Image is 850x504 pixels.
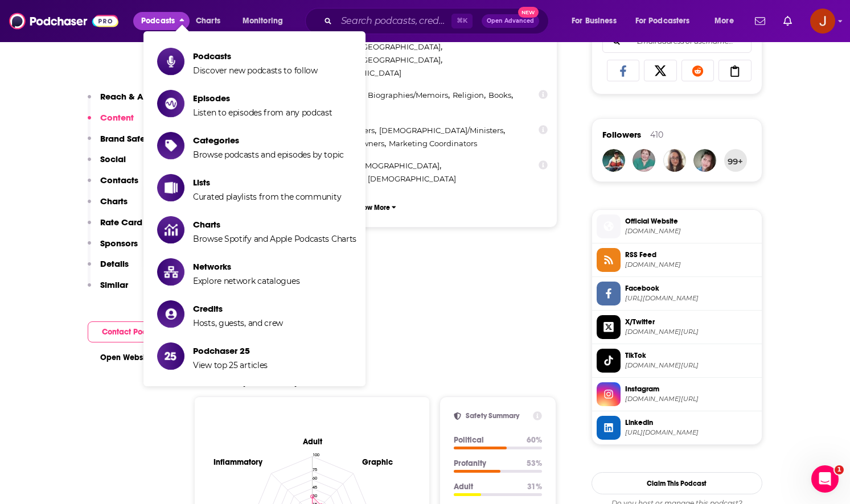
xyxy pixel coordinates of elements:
[625,384,757,394] span: Instagram
[100,112,134,123] p: Content
[193,150,344,160] span: Browse podcasts and episodes by topic
[715,13,734,29] span: More
[488,90,511,100] span: Books
[597,349,757,373] a: TikTok[DOMAIN_NAME][URL]
[88,112,134,133] button: Content
[607,60,640,81] a: Share on Facebook
[482,14,539,28] button: Open AdvancedNew
[88,91,177,112] button: Reach & Audience
[100,154,126,164] p: Social
[650,130,663,140] div: 410
[810,9,835,34] img: User Profile
[466,411,528,420] h2: Safety Summary
[88,321,177,342] button: Contact Podcast
[454,435,518,445] p: Political
[663,149,686,172] img: shay_lianna
[312,484,317,489] tspan: 45
[243,13,283,29] span: Monitoring
[718,60,752,81] a: Copy Link
[810,9,835,34] button: Show profile menu
[193,261,299,272] span: Networks
[193,234,356,244] span: Browse Spotify and Apple Podcasts Charts
[193,360,268,370] span: View top 25 articles
[100,133,153,144] p: Brand Safety
[724,149,747,172] button: 99+
[389,139,477,148] span: Marketing Coordinators
[193,318,283,328] span: Hosts, guests, and crew
[625,428,757,437] span: https://www.linkedin.com/in/brenebrown
[625,317,757,327] span: X/Twitter
[597,248,757,272] a: RSS Feed[DOMAIN_NAME]
[141,13,175,29] span: Podcasts
[9,10,118,32] img: Podchaser - Follow, Share and Rate Podcasts
[88,258,129,279] button: Details
[88,238,138,259] button: Sponsors
[100,258,129,269] p: Details
[597,214,757,238] a: Official Website[DOMAIN_NAME]
[454,482,518,491] p: Adult
[100,91,177,102] p: Reach & Audience
[625,395,757,403] span: instagram.com/brenebrown
[518,7,539,18] span: New
[100,196,128,206] p: Charts
[750,11,770,31] a: Show notifications dropdown
[88,217,142,238] button: Rate Card
[193,108,332,118] span: Listen to episodes from any podcast
[193,93,332,104] span: Episodes
[88,196,128,217] button: Charts
[100,238,138,249] p: Sponsors
[379,126,503,135] span: [DEMOGRAPHIC_DATA]/Ministers
[235,12,298,30] button: open menu
[625,216,757,226] span: Official Website
[602,149,625,172] img: adi.diner
[625,418,757,428] span: Linkedin
[316,8,560,34] div: Search podcasts, credits, & more...
[133,12,190,30] button: close menu
[100,279,128,290] p: Similar
[193,303,283,314] span: Credits
[196,13,220,29] span: Charts
[707,12,748,30] button: open menu
[564,12,631,30] button: open menu
[811,465,839,493] iframe: Intercom live chat
[368,89,450,102] span: ,
[188,12,227,30] a: Charts
[625,350,757,361] span: TikTok
[625,261,757,269] span: feeds.megaphone.fm
[625,227,757,236] span: brenebrown.com
[625,294,757,303] span: https://www.facebook.com/brenebrown
[597,315,757,339] a: X/Twitter[DOMAIN_NAME][URL]
[368,90,448,100] span: Biographies/Memoirs
[193,51,318,61] span: Podcasts
[597,382,757,406] a: Instagram[DOMAIN_NAME][URL]
[368,174,456,183] span: [DEMOGRAPHIC_DATA]
[835,465,844,474] span: 1
[693,149,716,172] img: teresalamis
[193,65,318,76] span: Discover new podcasts to follow
[336,12,451,30] input: Search podcasts, credits, & more...
[193,135,344,146] span: Categories
[193,177,341,188] span: Lists
[644,60,677,81] a: Share on X/Twitter
[625,328,757,336] span: twitter.com/BreneBrown
[454,458,518,468] p: Profanity
[193,192,341,202] span: Curated playlists from the community
[451,14,473,28] span: ⌘ K
[100,217,142,228] p: Rate Card
[453,90,484,100] span: Religion
[100,353,165,362] a: Open Website
[312,493,317,498] tspan: 30
[193,219,356,230] span: Charts
[527,482,542,491] p: 31 %
[312,452,319,457] tspan: 100
[810,9,835,34] span: Logged in as jstemarie
[597,282,757,305] a: Facebook[URL][DOMAIN_NAME]
[633,149,655,172] img: healthrivedream
[193,276,299,286] span: Explore network catalogues
[193,345,268,356] span: Podchaser 25
[88,279,128,300] button: Similar
[487,18,534,24] span: Open Advanced
[88,175,138,196] button: Contacts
